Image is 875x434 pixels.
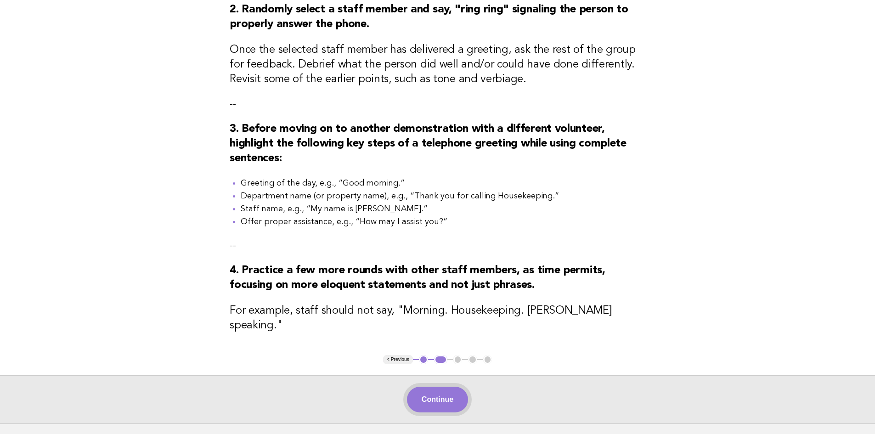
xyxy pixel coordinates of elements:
button: 1 [419,355,428,364]
button: Continue [407,387,468,412]
li: Offer proper assistance, e.g., “How may I assist you?” [241,215,645,228]
strong: 2. Randomly select a staff member and say, "ring ring" signaling the person to properly answer th... [230,4,628,30]
p: -- [230,98,645,111]
h3: For example, staff should not say, "Morning. Housekeeping. [PERSON_NAME] speaking." [230,304,645,333]
strong: 4. Practice a few more rounds with other staff members, as time permits, focusing on more eloquen... [230,265,605,291]
li: Staff name, e.g., “My name is [PERSON_NAME].” [241,203,645,215]
h3: Once the selected staff member has delivered a greeting, ask the rest of the group for feedback. ... [230,43,645,87]
strong: 3. Before moving on to another demonstration with a different volunteer, highlight the following ... [230,124,627,164]
li: Department name (or property name), e.g., “Thank you for calling Housekeeping.” [241,190,645,203]
button: 2 [434,355,447,364]
li: Greeting of the day, e.g., “Good morning.” [241,177,645,190]
p: -- [230,239,645,252]
button: < Previous [383,355,413,364]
